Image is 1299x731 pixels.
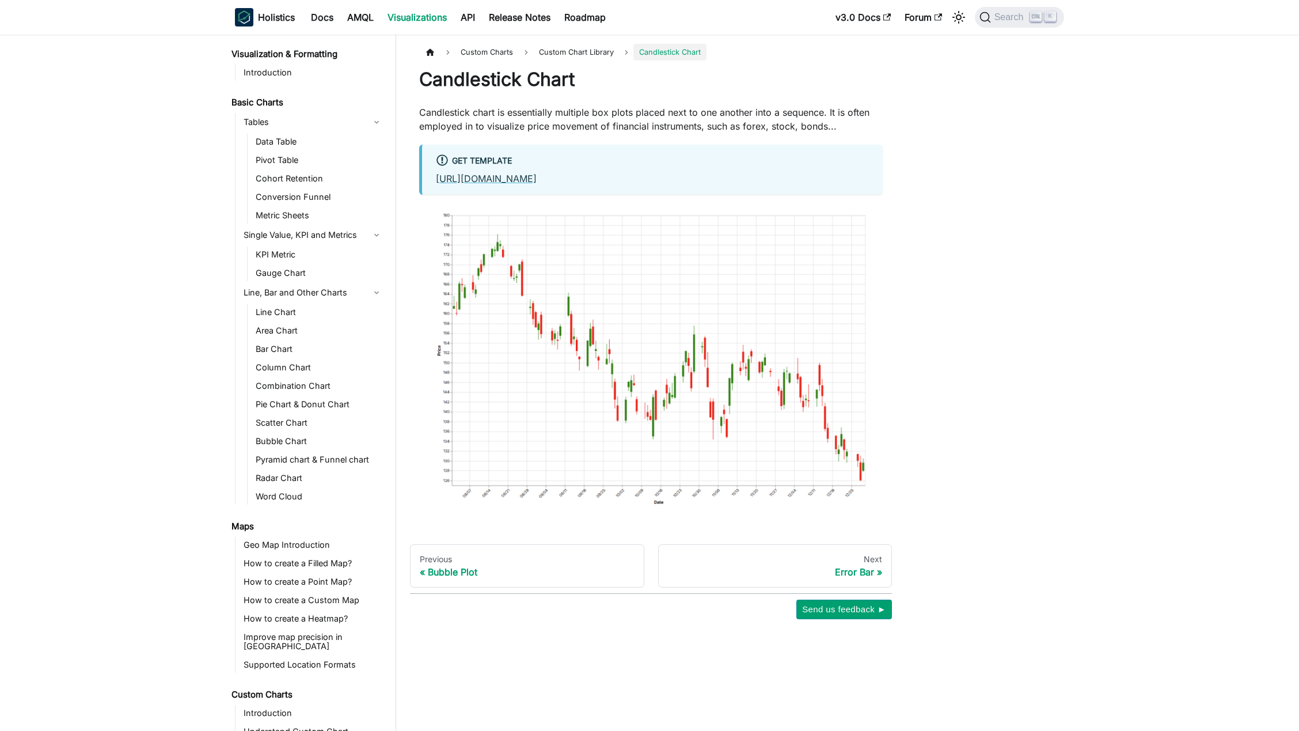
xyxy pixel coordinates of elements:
[420,554,635,565] div: Previous
[252,304,386,320] a: Line Chart
[240,65,386,81] a: Introduction
[557,8,613,26] a: Roadmap
[228,94,386,111] a: Basic Charts
[235,8,295,26] a: HolisticsHolistics
[240,113,386,131] a: Tables
[898,8,949,26] a: Forum
[949,8,968,26] button: Switch between dark and light mode (currently light mode)
[252,415,386,431] a: Scatter Chart
[240,574,386,590] a: How to create a Point Map?
[454,8,482,26] a: API
[829,8,898,26] a: v3.0 Docs
[410,544,892,588] nav: Docs pages
[539,48,614,56] span: Custom Chart Library
[235,8,253,26] img: Holistics
[252,359,386,376] a: Column Chart
[633,44,707,60] span: Candlestick Chart
[796,600,892,619] button: Send us feedback ►
[240,283,386,302] a: Line, Bar and Other Charts
[240,611,386,627] a: How to create a Heatmap?
[533,44,620,60] a: Custom Chart Library
[240,226,386,244] a: Single Value, KPI and Metrics
[419,105,883,133] p: Candlestick chart is essentially multiple box plots placed next to one another into a sequence. I...
[419,204,883,513] img: reporting-custom-chart/candlestick
[252,433,386,449] a: Bubble Chart
[252,247,386,263] a: KPI Metric
[975,7,1064,28] button: Search (Ctrl+K)
[228,687,386,703] a: Custom Charts
[252,341,386,357] a: Bar Chart
[420,566,635,578] div: Bubble Plot
[252,396,386,412] a: Pie Chart & Donut Chart
[252,452,386,468] a: Pyramid chart & Funnel chart
[340,8,381,26] a: AMQL
[252,265,386,281] a: Gauge Chart
[436,154,869,169] div: Get Template
[410,544,644,588] a: PreviousBubble Plot
[252,488,386,505] a: Word Cloud
[658,544,892,588] a: NextError Bar
[252,323,386,339] a: Area Chart
[1044,12,1056,22] kbd: K
[991,12,1031,22] span: Search
[252,189,386,205] a: Conversion Funnel
[482,8,557,26] a: Release Notes
[240,657,386,673] a: Supported Location Formats
[252,378,386,394] a: Combination Chart
[304,8,340,26] a: Docs
[419,44,441,60] a: Home page
[223,35,396,731] nav: Docs sidebar
[240,629,386,654] a: Improve map precision in [GEOGRAPHIC_DATA]
[258,10,295,24] b: Holistics
[252,207,386,224] a: Metric Sheets
[240,705,386,721] a: Introduction
[240,555,386,571] a: How to create a Filled Map?
[252,171,386,187] a: Cohort Retention
[228,518,386,535] a: Maps
[436,173,537,184] a: [URL][DOMAIN_NAME]
[668,554,883,565] div: Next
[240,592,386,608] a: How to create a Custom Map
[252,134,386,150] a: Data Table
[419,68,883,91] h1: Candlestick Chart
[419,44,883,60] nav: Breadcrumbs
[252,470,386,486] a: Radar Chart
[240,537,386,553] a: Geo Map Introduction
[668,566,883,578] div: Error Bar
[455,44,519,60] span: Custom Charts
[381,8,454,26] a: Visualizations
[252,152,386,168] a: Pivot Table
[228,46,386,62] a: Visualization & Formatting
[802,602,886,617] span: Send us feedback ►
